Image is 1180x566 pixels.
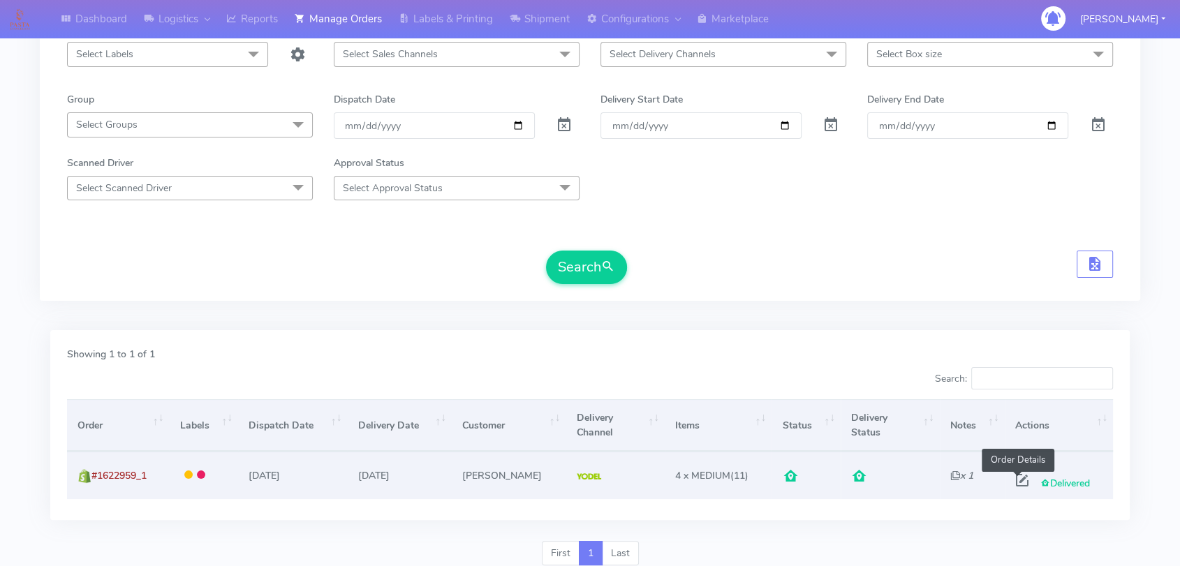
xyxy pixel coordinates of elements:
[876,47,942,61] span: Select Box size
[1005,399,1114,452] th: Actions: activate to sort column ascending
[867,92,944,107] label: Delivery End Date
[940,399,1005,452] th: Notes: activate to sort column ascending
[91,469,147,482] span: #1622959_1
[76,47,133,61] span: Select Labels
[78,469,91,483] img: shopify.png
[546,251,627,284] button: Search
[566,399,665,452] th: Delivery Channel: activate to sort column ascending
[1040,477,1090,490] span: Delivered
[452,399,566,452] th: Customer: activate to sort column ascending
[950,469,973,482] i: x 1
[343,47,438,61] span: Select Sales Channels
[347,452,452,498] td: [DATE]
[675,469,748,482] span: (11)
[238,452,347,498] td: [DATE]
[67,92,94,107] label: Group
[665,399,772,452] th: Items: activate to sort column ascending
[579,541,603,566] a: 1
[452,452,566,498] td: [PERSON_NAME]
[675,469,730,482] span: 4 x MEDIUM
[971,367,1113,389] input: Search:
[169,399,238,452] th: Labels: activate to sort column ascending
[772,399,841,452] th: Status: activate to sort column ascending
[600,92,683,107] label: Delivery Start Date
[841,399,940,452] th: Delivery Status: activate to sort column ascending
[934,367,1113,389] label: Search:
[610,47,716,61] span: Select Delivery Channels
[67,347,155,362] label: Showing 1 to 1 of 1
[1070,5,1176,33] button: [PERSON_NAME]
[343,181,443,195] span: Select Approval Status
[238,399,347,452] th: Dispatch Date: activate to sort column ascending
[347,399,452,452] th: Delivery Date: activate to sort column ascending
[76,118,138,131] span: Select Groups
[334,156,404,170] label: Approval Status
[577,473,601,480] img: Yodel
[67,156,133,170] label: Scanned Driver
[67,399,169,452] th: Order: activate to sort column ascending
[334,92,395,107] label: Dispatch Date
[76,181,172,195] span: Select Scanned Driver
